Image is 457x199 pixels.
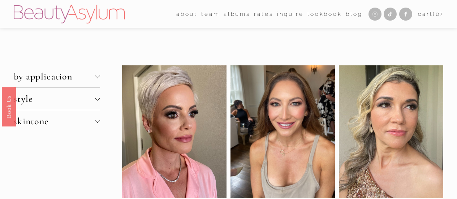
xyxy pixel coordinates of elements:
a: Facebook [399,8,412,21]
span: style [14,93,95,104]
span: team [201,9,220,19]
span: ( ) [433,10,443,17]
a: Book Us [2,87,16,126]
a: Rates [254,8,273,20]
span: skintone [14,116,95,127]
a: folder dropdown [176,8,198,20]
span: by application [14,71,95,82]
img: Beauty Asylum | Bridal Hair &amp; Makeup Charlotte &amp; Atlanta [14,5,125,23]
a: albums [224,8,250,20]
a: Lookbook [307,8,342,20]
a: folder dropdown [201,8,220,20]
a: Blog [346,8,362,20]
a: 0 items in cart [418,9,443,19]
button: style [14,88,100,110]
a: Instagram [368,8,381,21]
span: about [176,9,198,19]
a: Inquire [277,8,304,20]
button: by application [14,65,100,87]
span: 0 [436,10,440,17]
button: skintone [14,110,100,132]
a: TikTok [384,8,397,21]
